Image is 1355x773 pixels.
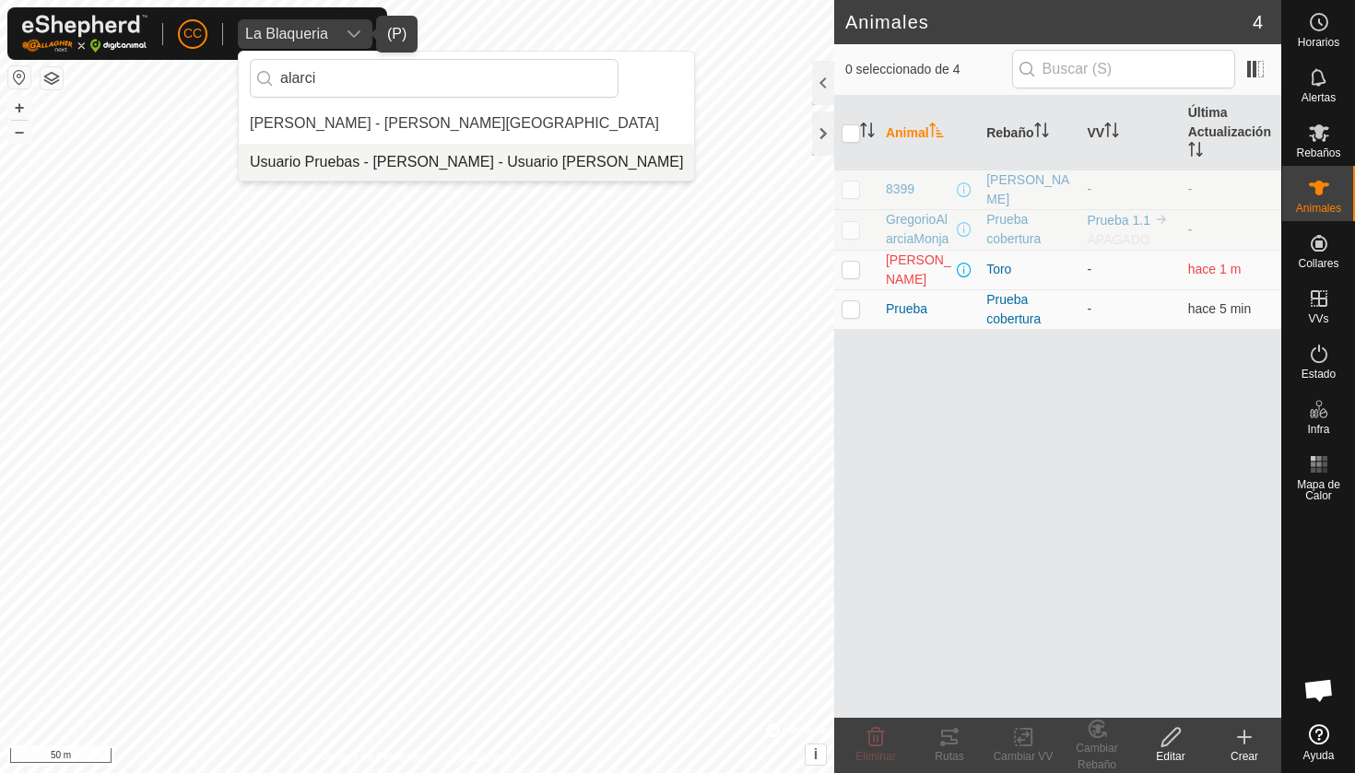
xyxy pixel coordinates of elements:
[886,251,953,289] span: [PERSON_NAME]
[806,744,826,765] button: i
[1253,8,1263,36] span: 4
[929,125,944,140] p-sorticon: Activar para ordenar
[1188,262,1242,276] span: 21 ago 2025, 1:46
[1291,662,1347,718] div: Chat abierto
[8,97,30,119] button: +
[450,749,512,766] a: Contáctenos
[886,210,953,249] span: GregorioAlarciaMonja
[22,15,147,53] img: Logo Gallagher
[1296,203,1341,214] span: Animales
[1282,717,1355,768] a: Ayuda
[250,112,659,135] div: [PERSON_NAME] - [PERSON_NAME][GEOGRAPHIC_DATA]
[1307,424,1329,435] span: Infra
[336,19,372,49] div: dropdown trigger
[1188,145,1203,159] p-sorticon: Activar para ordenar
[1302,92,1336,103] span: Alertas
[1308,313,1328,324] span: VVs
[245,27,328,41] div: La Blaqueria
[239,105,694,181] ul: Option List
[1079,96,1180,170] th: VV
[878,96,979,170] th: Animal
[845,11,1253,33] h2: Animales
[986,290,1072,329] div: Prueba cobertura
[1208,748,1281,765] div: Crear
[1188,222,1193,237] span: -
[1104,125,1119,140] p-sorticon: Activar para ordenar
[986,210,1072,249] div: Prueba cobertura
[1034,125,1049,140] p-sorticon: Activar para ordenar
[855,750,895,763] span: Eliminar
[1181,96,1281,170] th: Última Actualización
[886,180,914,199] span: 8399
[845,60,1012,79] span: 0 seleccionado de 4
[239,144,694,181] li: Usuario Pruebas - Gregorio Alarcia
[183,24,202,43] span: CC
[1087,182,1091,196] app-display-virtual-paddock-transition: -
[322,749,428,766] a: Política de Privacidad
[238,19,336,49] span: La Blaqueria
[1188,182,1193,196] span: -
[860,125,875,140] p-sorticon: Activar para ordenar
[986,170,1072,209] div: [PERSON_NAME]
[250,59,619,98] input: Buscar por región, país, empresa o propiedad
[1087,262,1091,276] app-display-virtual-paddock-transition: -
[913,748,986,765] div: Rutas
[1298,258,1338,269] span: Collares
[1087,232,1149,247] span: APAGADO
[8,66,30,88] button: Restablecer Mapa
[250,151,683,173] div: Usuario Pruebas - [PERSON_NAME] - Usuario [PERSON_NAME]
[886,299,927,319] span: Prueba
[8,121,30,143] button: –
[1087,301,1091,316] app-display-virtual-paddock-transition: -
[1134,748,1208,765] div: Editar
[1303,750,1335,761] span: Ayuda
[41,67,63,89] button: Capas del Mapa
[979,96,1079,170] th: Rebaño
[1087,213,1150,228] a: Prueba 1.1
[986,260,1072,279] div: Toro
[1154,212,1169,227] img: hasta
[986,748,1060,765] div: Cambiar VV
[1296,147,1340,158] span: Rebaños
[1298,37,1339,48] span: Horarios
[1287,479,1350,501] span: Mapa de Calor
[1012,50,1235,88] input: Buscar (S)
[1302,369,1336,380] span: Estado
[814,746,818,762] span: i
[1060,740,1134,773] div: Cambiar Rebaño
[239,105,694,142] li: Alarcia Monja Farm
[1188,301,1251,316] span: 4 oct 2025, 14:26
